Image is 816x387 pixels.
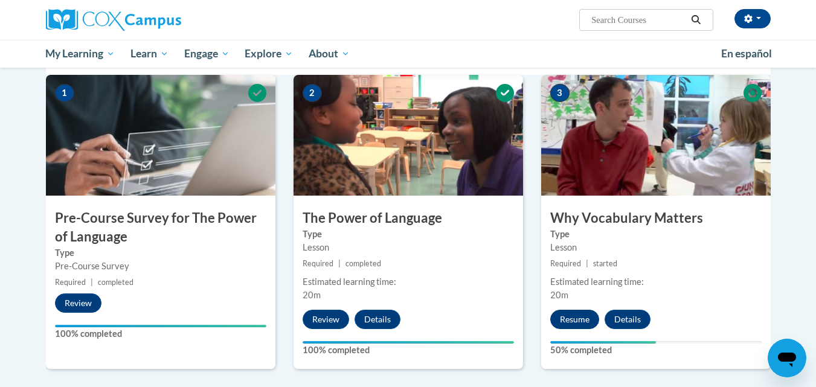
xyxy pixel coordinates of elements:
h3: Pre-Course Survey for The Power of Language [46,209,275,246]
iframe: Button to launch messaging window [768,339,806,377]
span: 20m [550,290,568,300]
button: Details [355,310,400,329]
div: Lesson [303,241,514,254]
button: Resume [550,310,599,329]
a: My Learning [38,40,123,68]
a: Engage [176,40,237,68]
div: Main menu [28,40,789,68]
div: Pre-Course Survey [55,260,266,273]
label: Type [550,228,762,241]
label: Type [55,246,266,260]
span: About [309,46,350,61]
label: 50% completed [550,344,762,357]
span: Required [55,278,86,287]
img: Course Image [46,75,275,196]
div: Your progress [550,341,656,344]
span: Engage [184,46,230,61]
button: Review [303,310,349,329]
span: | [91,278,93,287]
label: 100% completed [303,344,514,357]
label: Type [303,228,514,241]
span: En español [721,47,772,60]
button: Account Settings [734,9,771,28]
a: En español [713,41,780,66]
span: started [593,259,617,268]
div: Estimated learning time: [550,275,762,289]
div: Estimated learning time: [303,275,514,289]
span: Required [550,259,581,268]
button: Details [605,310,651,329]
span: Required [303,259,333,268]
span: | [586,259,588,268]
div: Lesson [550,241,762,254]
span: 20m [303,290,321,300]
input: Search Courses [590,13,687,27]
a: Learn [123,40,176,68]
label: 100% completed [55,327,266,341]
span: 1 [55,84,74,102]
span: Explore [245,46,293,61]
div: Your progress [55,325,266,327]
span: 3 [550,84,570,102]
a: About [301,40,358,68]
a: Cox Campus [46,9,275,31]
img: Course Image [294,75,523,196]
span: completed [98,278,133,287]
button: Search [687,13,705,27]
h3: The Power of Language [294,209,523,228]
span: completed [345,259,381,268]
img: Cox Campus [46,9,181,31]
span: 2 [303,84,322,102]
span: Learn [130,46,169,61]
button: Review [55,293,101,313]
div: Your progress [303,341,514,344]
span: My Learning [45,46,115,61]
img: Course Image [541,75,771,196]
h3: Why Vocabulary Matters [541,209,771,228]
span: | [338,259,341,268]
a: Explore [237,40,301,68]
